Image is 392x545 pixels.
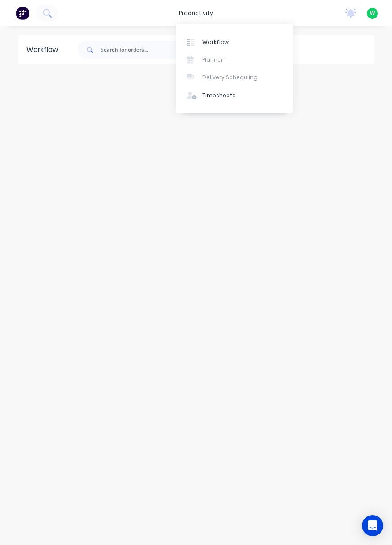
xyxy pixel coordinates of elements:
[202,38,229,46] div: Workflow
[362,515,383,536] div: Open Intercom Messenger
[175,7,217,20] div: productivity
[176,33,293,51] a: Workflow
[370,9,375,17] span: W
[202,92,235,99] div: Timesheets
[176,87,293,104] a: Timesheets
[26,44,63,55] div: Workflow
[16,7,29,20] img: Factory
[101,41,188,59] input: Search for orders...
